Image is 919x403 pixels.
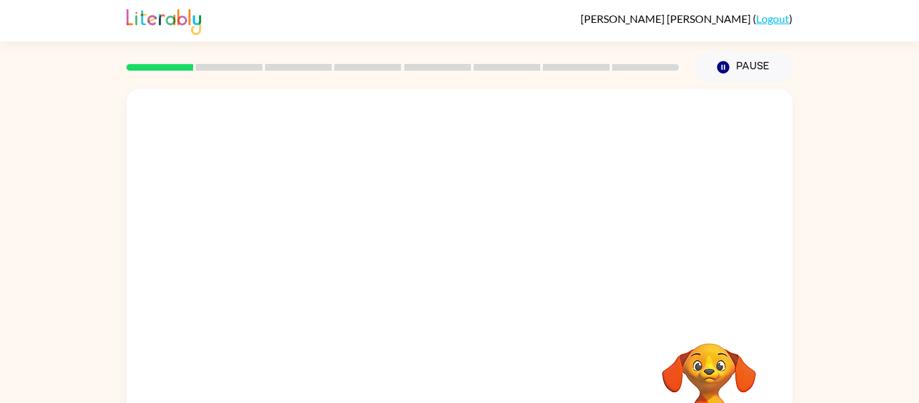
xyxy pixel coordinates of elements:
[126,5,201,35] img: Literably
[695,52,793,83] button: Pause
[756,12,789,25] a: Logout
[581,12,793,25] div: ( )
[581,12,753,25] span: [PERSON_NAME] [PERSON_NAME]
